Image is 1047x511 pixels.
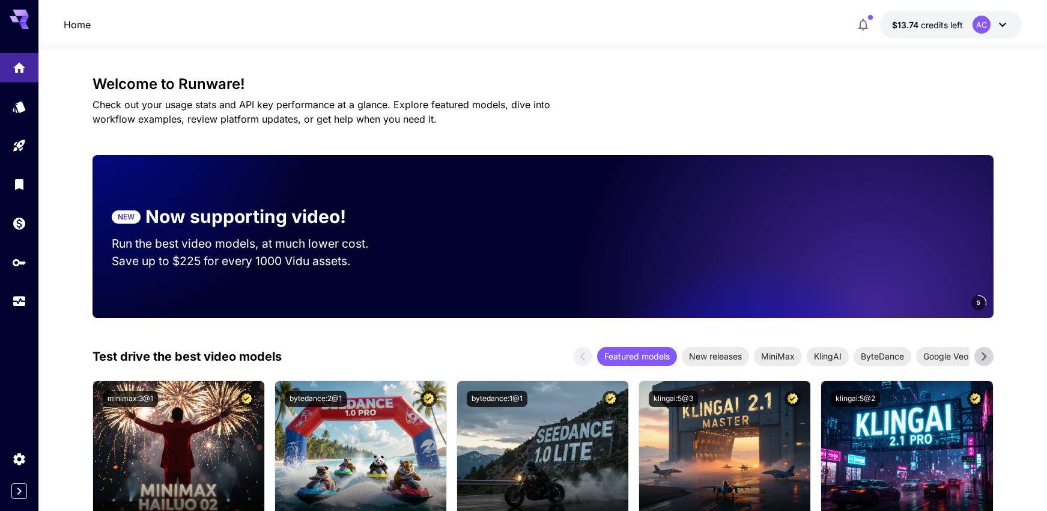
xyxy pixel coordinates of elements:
div: $13.73762 [892,19,963,31]
div: Featured models [597,347,677,366]
span: 5 [977,298,980,307]
button: Certified Model – Vetted for best performance and includes a commercial license. [602,391,619,407]
div: AC [973,16,991,34]
button: Expand sidebar [11,483,27,499]
span: Featured models [597,350,677,363]
button: Certified Model – Vetted for best performance and includes a commercial license. [784,391,801,407]
a: Home [64,17,91,32]
button: klingai:5@2 [831,391,880,407]
button: minimax:3@1 [103,391,158,407]
span: $13.74 [892,20,921,30]
div: KlingAI [807,347,849,366]
button: $13.73762AC [880,11,1022,38]
span: New releases [682,350,749,363]
span: KlingAI [807,350,849,363]
p: NEW [118,212,135,222]
span: Check out your usage stats and API key performance at a glance. Explore featured models, dive int... [93,99,550,125]
button: klingai:5@3 [649,391,698,407]
button: bytedance:2@1 [285,391,347,407]
button: Certified Model – Vetted for best performance and includes a commercial license. [238,391,255,407]
div: Playground [12,138,26,153]
div: Home [12,60,26,75]
div: ByteDance [854,347,911,366]
span: Google Veo [916,350,976,363]
div: Google Veo [916,347,976,366]
button: bytedance:1@1 [467,391,527,407]
button: Certified Model – Vetted for best performance and includes a commercial license. [967,391,983,407]
div: Settings [12,451,26,467]
div: Wallet [12,216,26,231]
div: Usage [12,294,26,309]
span: credits left [921,20,963,30]
span: ByteDance [854,350,911,363]
button: Certified Model – Vetted for best performance and includes a commercial license. [420,391,437,407]
h3: Welcome to Runware! [93,76,994,93]
div: Library [12,177,26,192]
div: MiniMax [754,347,802,366]
p: Now supporting video! [145,203,346,230]
div: API Keys [12,255,26,270]
nav: breadcrumb [64,17,91,32]
p: Run the best video models, at much lower cost. [112,235,392,252]
p: Test drive the best video models [93,347,282,366]
div: Models [12,99,26,114]
div: New releases [682,347,749,366]
p: Save up to $225 for every 1000 Vidu assets. [112,252,392,270]
span: MiniMax [754,350,802,363]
